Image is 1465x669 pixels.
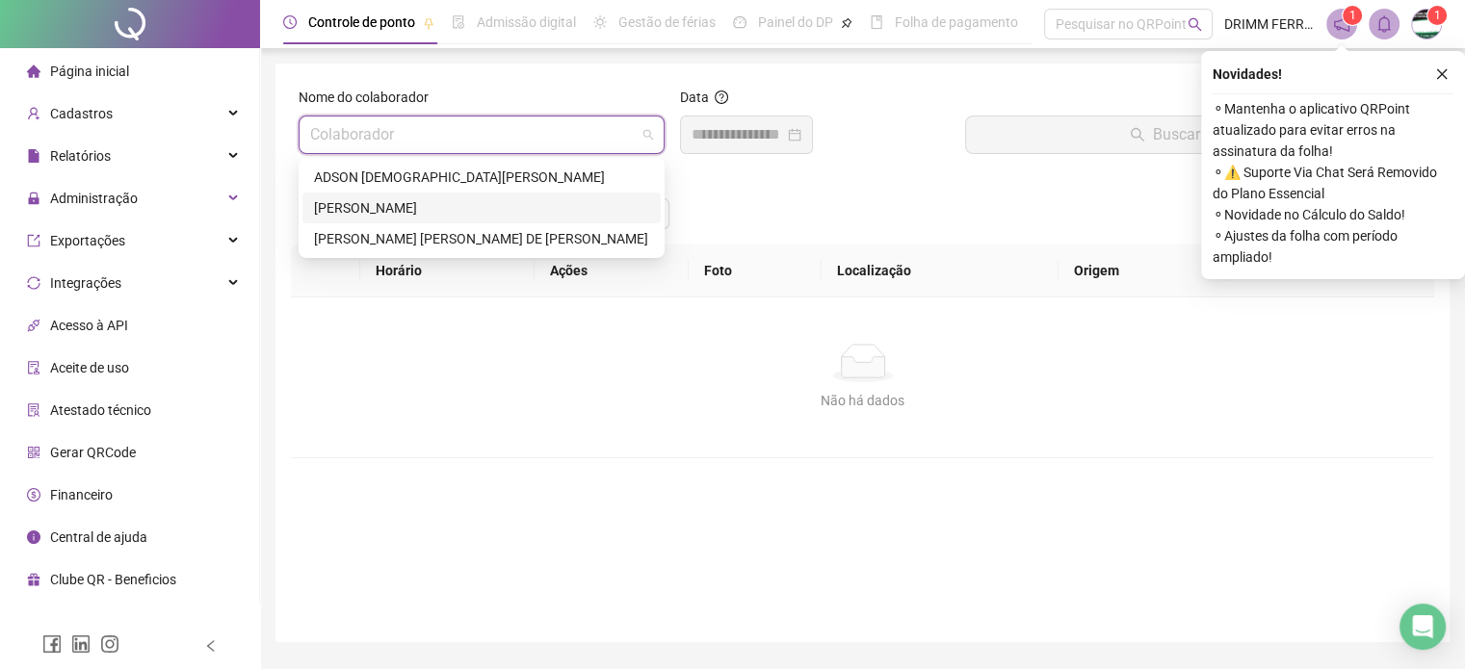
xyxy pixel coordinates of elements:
[50,318,128,333] span: Acesso à API
[1224,13,1315,35] span: DRIMM FERRAMENTAS
[360,244,535,297] th: Horário
[689,244,822,297] th: Foto
[1349,9,1356,22] span: 1
[27,446,40,459] span: qrcode
[1434,9,1441,22] span: 1
[1435,67,1449,81] span: close
[42,634,62,654] span: facebook
[758,14,833,30] span: Painel do DP
[27,488,40,502] span: dollar
[1412,10,1441,39] img: 73
[50,191,138,206] span: Administração
[593,15,607,29] span: sun
[1213,162,1453,204] span: ⚬ ⚠️ Suporte Via Chat Será Removido do Plano Essencial
[50,360,129,375] span: Aceite de uso
[27,361,40,374] span: audit
[895,14,1018,30] span: Folha de pagamento
[27,573,40,586] span: gift
[50,445,136,460] span: Gerar QRCode
[50,572,176,587] span: Clube QR - Beneficios
[1333,15,1350,33] span: notification
[204,639,218,653] span: left
[100,634,119,654] span: instagram
[27,149,40,163] span: file
[1400,604,1446,650] div: Open Intercom Messenger
[1188,17,1202,32] span: search
[1213,98,1453,162] span: ⚬ Mantenha o aplicativo QRPoint atualizado para evitar erros na assinatura da folha!
[535,244,689,297] th: Ações
[308,14,415,30] span: Controle de ponto
[314,390,1411,411] div: Não há dados
[27,276,40,290] span: sync
[27,107,40,120] span: user-add
[50,64,129,79] span: Página inicial
[715,90,728,104] span: question-circle
[50,106,113,121] span: Cadastros
[302,162,661,193] div: ADSON JESUS FREITAS
[71,634,91,654] span: linkedin
[50,529,147,545] span: Central de ajuda
[27,64,40,78] span: home
[618,14,716,30] span: Gestão de férias
[50,402,151,418] span: Atestado técnico
[477,14,576,30] span: Admissão digital
[680,90,709,105] span: Data
[27,530,40,544] span: info-circle
[50,487,113,502] span: Financeiro
[314,228,649,249] div: [PERSON_NAME] [PERSON_NAME] DE [PERSON_NAME]
[1343,6,1362,25] sup: 1
[733,15,746,29] span: dashboard
[870,15,883,29] span: book
[302,223,661,254] div: IGOR DANIEL SANTANA DE JESUS
[1375,15,1393,33] span: bell
[50,233,125,248] span: Exportações
[1059,244,1230,297] th: Origem
[822,244,1059,297] th: Localização
[1213,64,1282,85] span: Novidades !
[299,87,441,108] label: Nome do colaborador
[314,197,649,219] div: [PERSON_NAME]
[27,192,40,205] span: lock
[50,148,111,164] span: Relatórios
[50,275,121,291] span: Integrações
[302,193,661,223] div: CAIO SANTOS GOMES
[841,17,852,29] span: pushpin
[423,17,434,29] span: pushpin
[965,116,1426,154] button: Buscar registros
[27,319,40,332] span: api
[27,403,40,417] span: solution
[1213,204,1453,225] span: ⚬ Novidade no Cálculo do Saldo!
[314,167,649,188] div: ADSON [DEMOGRAPHIC_DATA][PERSON_NAME]
[283,15,297,29] span: clock-circle
[1213,225,1453,268] span: ⚬ Ajustes da folha com período ampliado!
[1427,6,1447,25] sup: Atualize o seu contato no menu Meus Dados
[452,15,465,29] span: file-done
[27,234,40,247] span: export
